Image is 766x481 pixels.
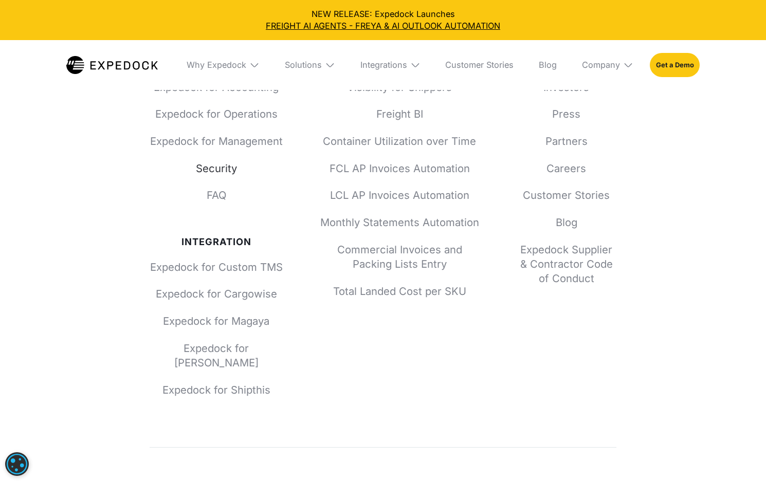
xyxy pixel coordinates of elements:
div: Company [573,40,642,90]
div: Integration [150,236,283,248]
a: Expedock for Magaya [150,314,283,328]
a: Total Landed Cost per SKU [316,284,483,299]
a: Customer Stories [437,40,522,90]
div: Why Expedock [187,60,246,70]
a: Blog [531,40,565,90]
a: Blog [516,215,616,230]
a: FREIGHT AI AGENTS - FREYA & AI OUTLOOK AUTOMATION [8,20,758,32]
div: Why Expedock [178,40,268,90]
a: Expedock Supplier & Contractor Code of Conduct [516,243,616,286]
a: FAQ [150,188,283,202]
a: Careers [516,161,616,176]
a: Expedock for Custom TMS [150,260,283,274]
div: Integrations [360,60,407,70]
a: Expedock for Management [150,134,283,149]
a: Press [516,107,616,121]
a: Expedock for Operations [150,107,283,121]
a: FCL AP Invoices Automation [316,161,483,176]
a: Get a Demo [650,53,700,77]
div: NEW RELEASE: Expedock Launches [8,8,758,31]
a: Security [150,161,283,176]
a: LCL AP Invoices Automation [316,188,483,202]
a: Commercial Invoices and Packing Lists Entry [316,243,483,272]
a: Monthly Statements Automation [316,215,483,230]
a: Customer Stories [516,188,616,202]
a: Expedock for Cargowise [150,287,283,301]
a: Expedock for [PERSON_NAME] [150,341,283,371]
a: Expedock for Shipthis [150,383,283,397]
div: Integrations [352,40,429,90]
a: Container Utilization over Time [316,134,483,149]
div: Solutions [285,60,322,70]
div: Solutions [276,40,343,90]
a: Partners [516,134,616,149]
div: Company [582,60,620,70]
a: Freight BI [316,107,483,121]
iframe: Chat Widget [715,432,766,481]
